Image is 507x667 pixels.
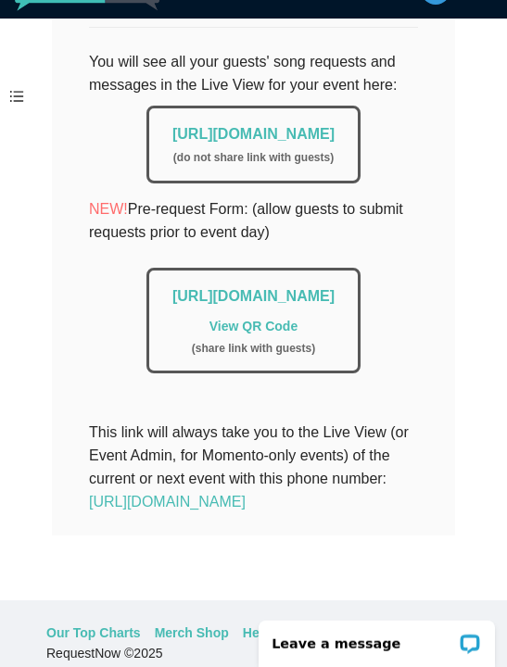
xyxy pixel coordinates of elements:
a: Our Top Charts [46,623,141,643]
div: You will see all your guests' song requests and messages in the Live View for your event here: [89,50,418,397]
a: Help [243,623,271,643]
a: View QR Code [209,319,298,333]
a: [URL][DOMAIN_NAME] [89,494,246,510]
div: ( share link with guests ) [172,340,335,358]
div: RequestNow © 2025 [46,643,456,663]
a: Merch Shop [155,623,229,643]
span: NEW! [89,201,128,217]
div: This link will always take you to the Live View (or Event Admin, for Momento-only events) of the ... [89,421,418,514]
a: [URL][DOMAIN_NAME] [172,288,335,304]
div: ( do not share link with guests ) [172,149,335,167]
iframe: LiveChat chat widget [247,609,507,667]
a: [URL][DOMAIN_NAME] [172,126,335,142]
p: Pre-request Form: (allow guests to submit requests prior to event day) [89,197,418,244]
